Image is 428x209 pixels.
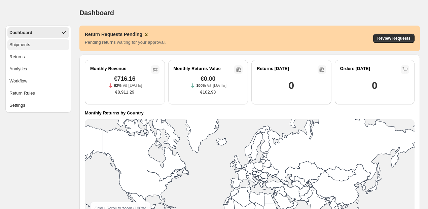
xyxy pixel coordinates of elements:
button: Returns [7,51,69,62]
p: vs [DATE] [123,82,142,89]
span: Returns [9,54,25,60]
button: Workflow [7,76,69,86]
span: Return Rules [9,90,35,97]
span: 100% [196,83,206,88]
span: Shipments [9,41,30,48]
span: Dashboard [79,9,114,16]
span: Settings [9,102,25,109]
h2: Monthly Revenue [90,65,127,72]
button: Review Requests [373,34,415,43]
h4: Monthly Returns by Country [85,110,144,116]
span: Dashboard [9,29,32,36]
h2: Orders [DATE] [340,65,370,72]
button: Analytics [7,64,69,74]
span: 92% [114,83,121,88]
span: €8,911.29 [115,89,134,96]
h1: 0 [372,79,377,92]
p: vs [DATE] [207,82,227,89]
h3: 2 [145,31,148,38]
button: Dashboard [7,27,69,38]
h1: 0 [289,79,294,92]
button: Settings [7,100,69,111]
h3: Return Requests Pending [85,31,142,38]
span: €716.16 [114,75,136,82]
h2: Returns [DATE] [257,65,289,72]
button: Shipments [7,39,69,50]
button: Return Rules [7,88,69,99]
span: Review Requests [377,36,411,41]
span: €102.93 [200,89,216,96]
h2: Monthly Returns Value [174,65,221,72]
p: Pending returns waiting for your approval. [85,39,166,46]
span: Analytics [9,66,27,72]
span: €0.00 [201,75,215,82]
span: Workflow [9,78,27,84]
